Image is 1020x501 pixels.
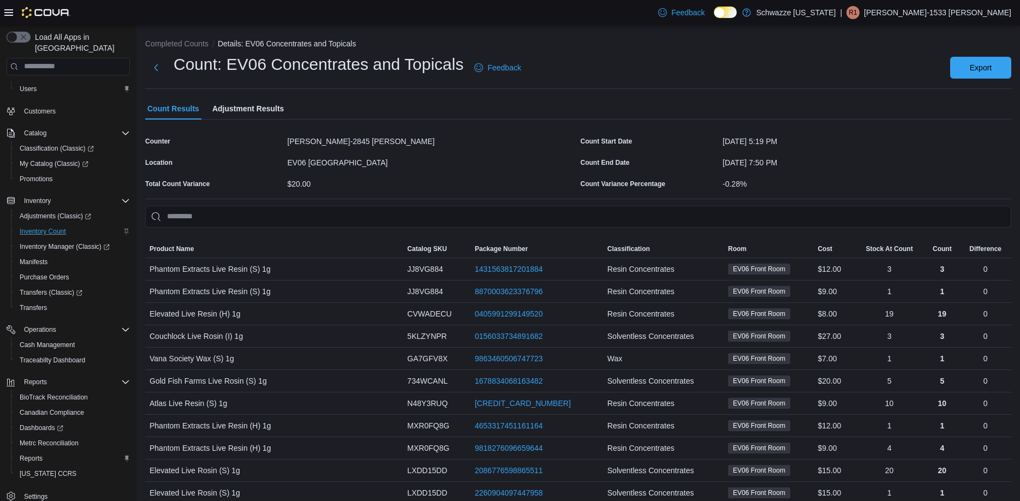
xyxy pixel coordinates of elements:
[733,466,785,475] span: EV06 Front Room
[940,352,944,365] p: 1
[969,244,1001,253] span: Difference
[11,208,134,224] a: Adjustments (Classic)
[813,325,854,347] div: $27.00
[20,159,88,168] span: My Catalog (Classic)
[145,240,403,258] button: Product Name
[20,127,130,140] span: Catalog
[938,397,947,410] p: 10
[11,270,134,285] button: Purchase Orders
[24,325,56,334] span: Operations
[407,263,443,276] span: JJ8VG884
[20,454,43,463] span: Reports
[15,142,130,155] span: Classification (Classic)
[11,285,134,300] a: Transfers (Classic)
[24,196,51,205] span: Inventory
[983,374,988,387] p: 0
[15,421,130,434] span: Dashboards
[407,352,448,365] span: GA7GFV8X
[15,255,52,269] a: Manifests
[671,7,705,18] span: Feedback
[15,255,130,269] span: Manifests
[20,258,47,266] span: Manifests
[866,244,912,253] div: Stock At Count
[15,225,70,238] a: Inventory Count
[607,486,694,499] span: Solventless Concentrates
[940,374,944,387] p: 5
[733,264,785,274] span: EV06 Front Room
[733,421,785,431] span: EV06 Front Room
[11,337,134,353] button: Cash Management
[15,391,92,404] a: BioTrack Reconciliation
[20,227,66,236] span: Inventory Count
[940,419,944,432] p: 1
[854,415,924,437] div: 1
[11,239,134,254] a: Inventory Manager (Classic)
[15,354,90,367] a: Traceabilty Dashboard
[813,415,854,437] div: $12.00
[475,397,571,410] a: [CREDIT_CARD_NUMBER]
[607,330,694,343] span: Solventless Concentrates
[150,486,240,499] span: Elevated Live Rosin (S) 1g
[756,6,836,19] p: Schwazze [US_STATE]
[11,353,134,368] button: Traceabilty Dashboard
[983,442,988,455] p: 0
[475,374,543,387] a: 1678834068163482
[854,348,924,369] div: 1
[20,242,110,251] span: Inventory Manager (Classic)
[475,307,543,320] a: 0405991299149520
[407,419,449,432] span: MXR0FQ8G
[607,464,694,477] span: Solventless Concentrates
[24,129,46,138] span: Catalog
[607,285,675,298] span: Resin Concentrates
[983,486,988,499] p: 0
[728,465,790,476] span: EV06 Front Room
[970,62,992,73] span: Export
[854,325,924,347] div: 3
[15,301,130,314] span: Transfers
[607,374,694,387] span: Solventless Concentrates
[20,375,51,389] button: Reports
[20,303,47,312] span: Transfers
[723,154,1011,167] div: [DATE] 7:50 PM
[15,301,51,314] a: Transfers
[728,375,790,386] span: EV06 Front Room
[11,405,134,420] button: Canadian Compliance
[733,354,785,363] span: EV06 Front Room
[983,464,988,477] p: 0
[15,157,130,170] span: My Catalog (Classic)
[407,330,446,343] span: 5KLZYNPR
[15,172,130,186] span: Promotions
[864,6,1011,19] p: [PERSON_NAME]-1533 [PERSON_NAME]
[2,193,134,208] button: Inventory
[20,439,79,448] span: Metrc Reconciliation
[475,330,543,343] a: 0156033734891682
[11,141,134,156] a: Classification (Classic)
[407,374,448,387] span: 734WCANL
[607,263,675,276] span: Resin Concentrates
[11,390,134,405] button: BioTrack Reconciliation
[940,330,944,343] p: 3
[20,175,53,183] span: Promotions
[31,32,130,53] span: Load All Apps in [GEOGRAPHIC_DATA]
[15,354,130,367] span: Traceabilty Dashboard
[475,464,543,477] a: 2086776598865511
[933,244,952,253] span: Count
[813,303,854,325] div: $8.00
[150,442,271,455] span: Phantom Extracts Live Resin (H) 1g
[15,467,130,480] span: Washington CCRS
[11,420,134,436] a: Dashboards
[145,180,210,188] div: Total Count Variance
[983,419,988,432] p: 0
[813,370,854,392] div: $20.00
[733,376,785,386] span: EV06 Front Room
[475,285,543,298] a: 8870003623376796
[145,38,1011,51] nav: An example of EuiBreadcrumbs
[218,39,356,48] button: Details: EV06 Concentrates and Topicals
[150,285,271,298] span: Phantom Extracts Live Resin (S) 1g
[733,398,785,408] span: EV06 Front Room
[15,271,130,284] span: Purchase Orders
[470,57,525,79] a: Feedback
[940,285,944,298] p: 1
[24,378,47,386] span: Reports
[24,107,56,116] span: Customers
